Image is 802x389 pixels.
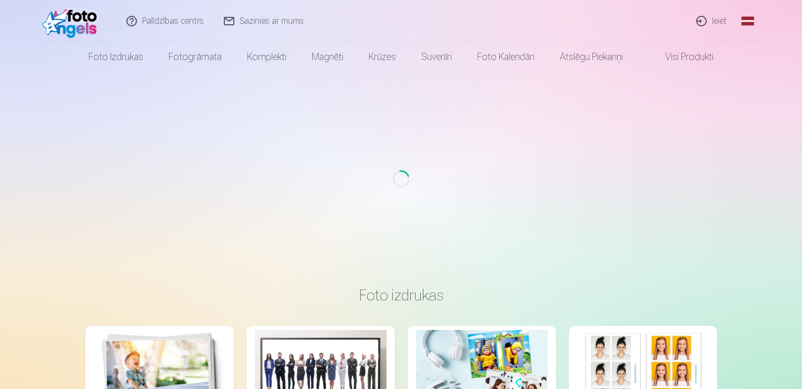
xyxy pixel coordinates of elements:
a: Suvenīri [409,42,464,72]
h3: Foto izdrukas [94,286,709,305]
a: Foto izdrukas [76,42,156,72]
img: /fa1 [42,4,103,38]
a: Magnēti [299,42,356,72]
a: Krūzes [356,42,409,72]
a: Atslēgu piekariņi [547,42,636,72]
a: Visi produkti [636,42,726,72]
a: Foto kalendāri [464,42,547,72]
a: Komplekti [234,42,299,72]
a: Fotogrāmata [156,42,234,72]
